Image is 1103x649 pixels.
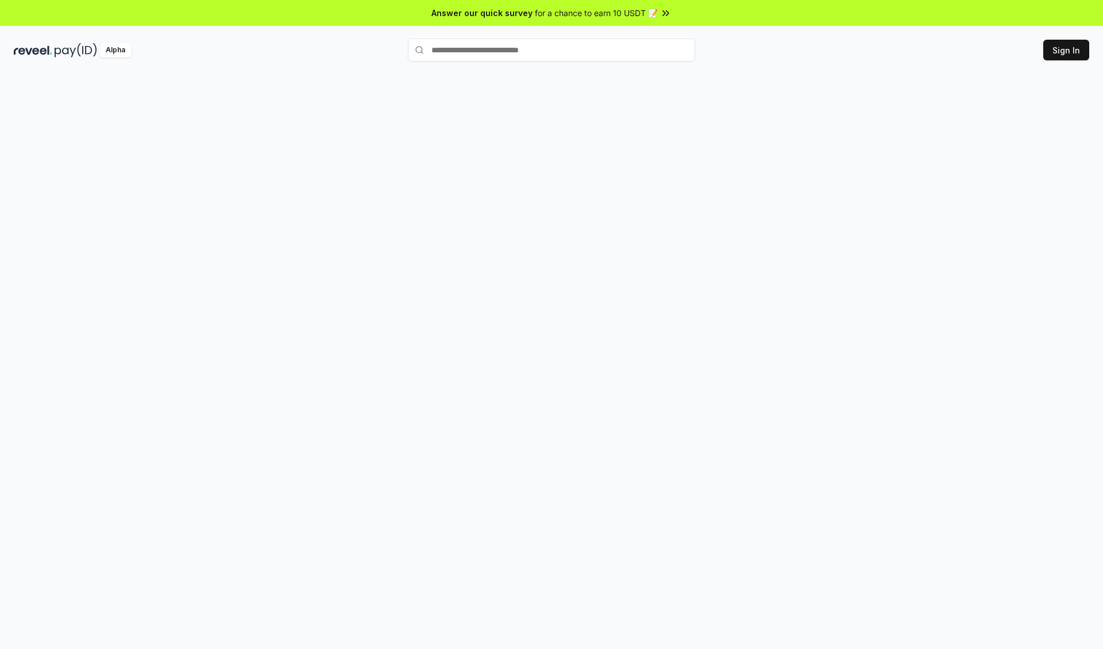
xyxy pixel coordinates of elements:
div: Alpha [99,43,132,57]
img: reveel_dark [14,43,52,57]
button: Sign In [1043,40,1089,60]
img: pay_id [55,43,97,57]
span: for a chance to earn 10 USDT 📝 [535,7,658,19]
span: Answer our quick survey [431,7,533,19]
